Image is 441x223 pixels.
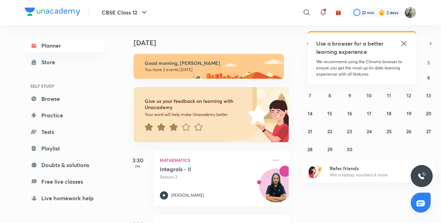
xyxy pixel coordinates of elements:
p: Your word will help make Unacademy better [145,112,245,117]
h6: SELF STUDY [25,80,105,92]
abbr: September 20, 2025 [426,110,431,117]
img: feedback_image [224,87,289,142]
button: September 6, 2025 [423,72,434,83]
button: September 25, 2025 [383,126,394,137]
button: avatar [333,7,344,18]
img: avatar [335,9,341,16]
h6: Refer friends [330,165,414,172]
h5: Integrals - II [160,166,246,173]
button: September 13, 2025 [423,90,434,101]
abbr: September 21, 2025 [308,128,312,135]
abbr: September 8, 2025 [328,92,331,99]
img: streak [378,9,385,16]
a: Company Logo [25,8,80,18]
button: September 29, 2025 [324,144,335,155]
abbr: September 6, 2025 [427,74,430,81]
h6: Give us your feedback on learning with Unacademy [145,98,245,110]
abbr: September 7, 2025 [309,92,311,99]
a: Practice [25,108,105,122]
button: September 12, 2025 [403,90,414,101]
button: September 8, 2025 [324,90,335,101]
button: September 30, 2025 [344,144,355,155]
p: Win a laptop, vouchers & more [330,172,414,178]
abbr: September 15, 2025 [327,110,332,117]
h4: [DATE] [134,39,296,47]
button: September 9, 2025 [344,90,355,101]
a: Browse [25,92,105,106]
button: September 18, 2025 [383,108,394,119]
abbr: September 26, 2025 [406,128,411,135]
button: September 14, 2025 [305,108,316,119]
abbr: September 17, 2025 [367,110,371,117]
abbr: September 13, 2025 [426,92,431,99]
abbr: September 25, 2025 [387,128,392,135]
img: Avatar [259,172,293,205]
button: September 28, 2025 [305,144,316,155]
button: September 22, 2025 [324,126,335,137]
p: We recommend using the Chrome browser to ensure you get the most up-to-date learning experience w... [316,59,408,77]
abbr: September 23, 2025 [347,128,352,135]
img: Harshi Singh [404,7,416,18]
h5: Use a browser for a better learning experience [316,39,385,56]
button: September 21, 2025 [305,126,316,137]
abbr: September 18, 2025 [387,110,391,117]
button: September 16, 2025 [344,108,355,119]
button: September 19, 2025 [403,108,414,119]
a: Free live classes [25,175,105,188]
button: September 17, 2025 [364,108,375,119]
abbr: September 29, 2025 [327,146,332,153]
h5: 3:30 [124,156,152,164]
abbr: September 9, 2025 [348,92,351,99]
button: September 24, 2025 [364,126,375,137]
a: Planner [25,39,105,52]
abbr: September 30, 2025 [347,146,352,153]
abbr: September 16, 2025 [347,110,352,117]
button: September 23, 2025 [344,126,355,137]
abbr: September 24, 2025 [367,128,372,135]
img: Company Logo [25,8,80,16]
abbr: September 22, 2025 [327,128,332,135]
abbr: September 12, 2025 [407,92,411,99]
abbr: September 14, 2025 [308,110,312,117]
p: Session 2 [160,174,268,180]
button: September 15, 2025 [324,108,335,119]
p: Mathematics [160,156,268,164]
a: Doubts & solutions [25,158,105,172]
img: referral [309,164,322,178]
abbr: September 19, 2025 [407,110,411,117]
p: PM [124,164,152,168]
button: September 7, 2025 [305,90,316,101]
button: September 11, 2025 [383,90,394,101]
a: Live homework help [25,191,105,205]
button: September 10, 2025 [364,90,375,101]
button: September 20, 2025 [423,108,434,119]
button: CBSE Class 12 [98,6,153,19]
h6: Good morning, [PERSON_NAME] [145,60,278,66]
button: September 27, 2025 [423,126,434,137]
abbr: September 27, 2025 [426,128,431,135]
a: Tests [25,125,105,139]
a: Store [25,55,105,69]
p: You have 2 events [DATE] [145,67,278,72]
a: Playlist [25,142,105,155]
button: September 26, 2025 [403,126,414,137]
img: morning [134,54,284,79]
div: Store [41,58,59,66]
abbr: September 10, 2025 [367,92,372,99]
abbr: September 28, 2025 [307,146,312,153]
img: ttu [418,172,426,180]
abbr: Saturday [427,59,430,66]
p: [PERSON_NAME] [171,192,204,198]
abbr: September 11, 2025 [387,92,391,99]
